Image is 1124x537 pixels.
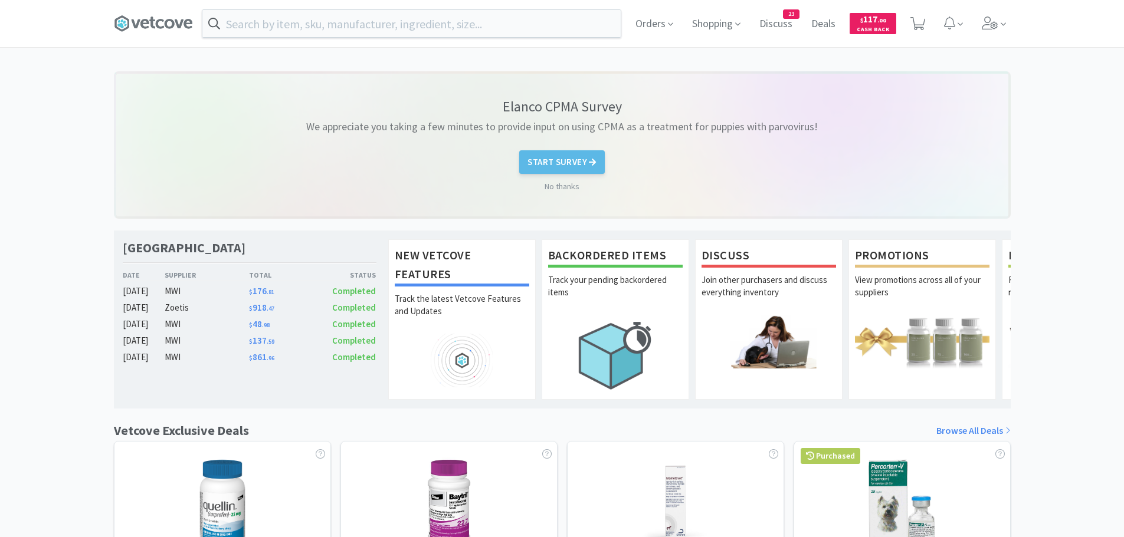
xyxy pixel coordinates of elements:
[855,315,989,368] img: hero_promotions.png
[249,269,313,281] div: Total
[262,321,270,329] span: . 98
[123,239,245,256] h1: [GEOGRAPHIC_DATA]
[249,288,253,296] span: $
[267,305,274,312] span: . 47
[267,354,274,362] span: . 96
[855,246,989,268] h1: Promotions
[249,354,253,362] span: $
[332,318,376,330] span: Completed
[267,338,274,345] span: . 59
[548,274,683,315] p: Track your pending backordered items
[306,118,818,136] p: We appreciate you taking a few minutes to provide input on using CPMA as a treatment for puppies ...
[519,150,604,174] button: Start Survey
[123,284,376,298] a: [DATE]MWI$176.81Completed
[123,301,165,315] div: [DATE]
[249,318,270,330] span: 48
[395,246,529,286] h1: New Vetcove Features
[702,246,836,268] h1: Discuss
[114,420,249,441] h1: Vetcove Exclusive Deals
[548,246,683,268] h1: Backordered Items
[249,335,274,346] span: 137
[542,239,689,400] a: Backordered ItemsTrack your pending backordered items
[702,274,836,315] p: Join other purchasers and discuss everything inventory
[332,302,376,313] span: Completed
[388,239,536,400] a: New Vetcove FeaturesTrack the latest Vetcove Features and Updates
[503,97,622,116] p: Elanco CPMA Survey
[857,27,889,34] span: Cash Back
[123,317,376,331] a: [DATE]MWI$48.98Completed
[123,269,165,281] div: Date
[165,269,249,281] div: Supplier
[545,180,579,193] a: No thanks
[123,284,165,298] div: [DATE]
[165,301,249,315] div: Zoetis
[860,17,863,24] span: $
[123,350,376,364] a: [DATE]MWI$861.96Completed
[548,315,683,396] img: hero_backorders.png
[755,19,797,29] a: Discuss23
[332,335,376,346] span: Completed
[313,269,376,281] div: Status
[395,292,529,334] p: Track the latest Vetcove Features and Updates
[249,321,253,329] span: $
[249,305,253,312] span: $
[123,334,376,348] a: [DATE]MWI$137.59Completed
[267,288,274,296] span: . 81
[936,423,1011,439] a: Browse All Deals
[860,14,886,25] span: 117
[807,19,840,29] a: Deals
[702,315,836,368] img: hero_discuss.png
[123,301,376,315] a: [DATE]Zoetis$918.47Completed
[850,8,896,39] a: $117.00Cash Back
[165,284,249,298] div: MWI
[202,10,621,37] input: Search by item, sku, manufacturer, ingredient, size...
[249,302,274,313] span: 918
[695,239,843,400] a: DiscussJoin other purchasers and discuss everything inventory
[123,350,165,364] div: [DATE]
[848,239,996,400] a: PromotionsView promotions across all of your suppliers
[332,285,376,296] span: Completed
[123,334,165,348] div: [DATE]
[165,317,249,331] div: MWI
[395,334,529,387] img: hero_feature_roadmap.png
[123,317,165,331] div: [DATE]
[249,338,253,345] span: $
[249,351,274,363] span: 861
[249,285,274,296] span: 176
[332,351,376,363] span: Completed
[855,274,989,315] p: View promotions across all of your suppliers
[784,10,799,18] span: 23
[165,334,249,348] div: MWI
[877,17,886,24] span: . 00
[165,350,249,364] div: MWI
